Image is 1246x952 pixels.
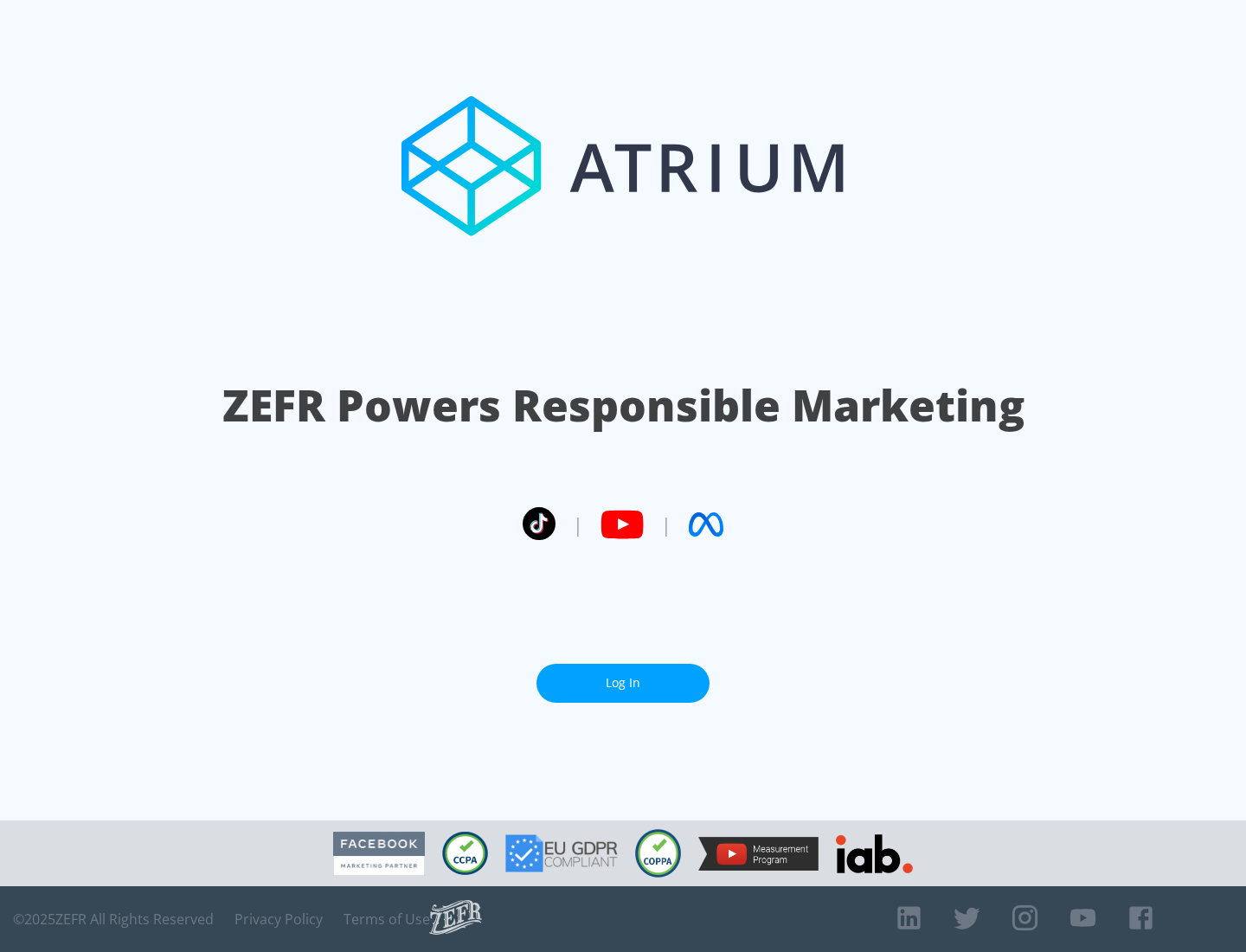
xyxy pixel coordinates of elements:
span: © 2025 ZEFR All Rights Reserved [13,910,214,928]
span: | [573,511,583,537]
img: GDPR Compliant [505,834,618,872]
img: IAB [836,834,913,873]
h1: ZEFR Powers Responsible Marketing [222,376,1024,435]
a: Privacy Policy [234,910,323,928]
a: Terms of Use [344,910,430,928]
img: CCPA Compliant [442,832,488,875]
img: COPPA Compliant [635,829,681,878]
span: | [661,511,671,537]
a: Log In [536,664,710,703]
img: Facebook Marketing Partner [333,832,425,876]
img: YouTube Measurement Program [698,837,819,871]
